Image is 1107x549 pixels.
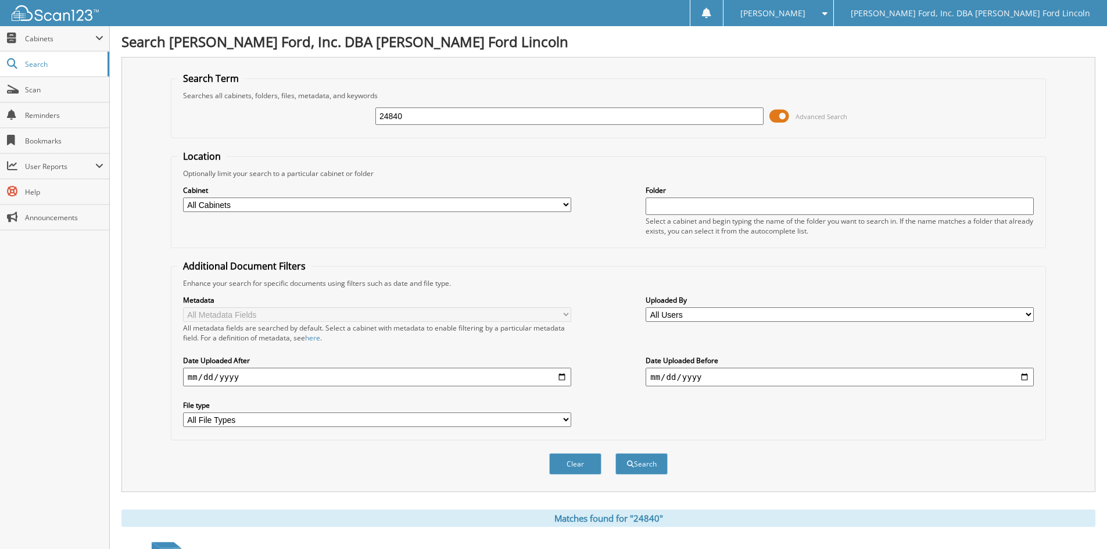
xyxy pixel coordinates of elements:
[646,185,1034,195] label: Folder
[183,368,571,386] input: start
[183,323,571,343] div: All metadata fields are searched by default. Select a cabinet with metadata to enable filtering b...
[549,453,601,475] button: Clear
[646,295,1034,305] label: Uploaded By
[25,162,95,171] span: User Reports
[25,187,103,197] span: Help
[646,368,1034,386] input: end
[12,5,99,21] img: scan123-logo-white.svg
[796,112,847,121] span: Advanced Search
[851,10,1090,17] span: [PERSON_NAME] Ford, Inc. DBA [PERSON_NAME] Ford Lincoln
[646,216,1034,236] div: Select a cabinet and begin typing the name of the folder you want to search in. If the name match...
[177,260,311,272] legend: Additional Document Filters
[305,333,320,343] a: here
[25,110,103,120] span: Reminders
[25,136,103,146] span: Bookmarks
[177,150,227,163] legend: Location
[25,59,102,69] span: Search
[177,168,1040,178] div: Optionally limit your search to a particular cabinet or folder
[25,213,103,223] span: Announcements
[615,453,668,475] button: Search
[121,509,1095,527] div: Matches found for "24840"
[177,72,245,85] legend: Search Term
[121,32,1095,51] h1: Search [PERSON_NAME] Ford, Inc. DBA [PERSON_NAME] Ford Lincoln
[740,10,805,17] span: [PERSON_NAME]
[25,34,95,44] span: Cabinets
[183,295,571,305] label: Metadata
[25,85,103,95] span: Scan
[646,356,1034,365] label: Date Uploaded Before
[183,400,571,410] label: File type
[183,185,571,195] label: Cabinet
[177,278,1040,288] div: Enhance your search for specific documents using filters such as date and file type.
[177,91,1040,101] div: Searches all cabinets, folders, files, metadata, and keywords
[183,356,571,365] label: Date Uploaded After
